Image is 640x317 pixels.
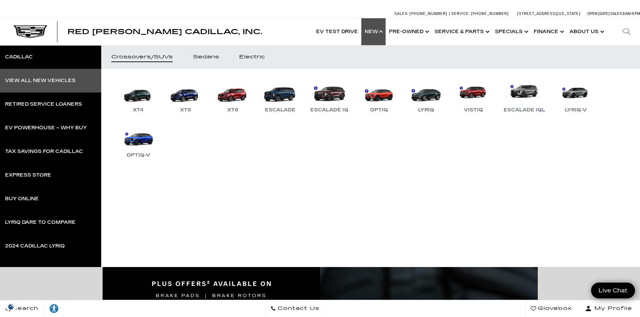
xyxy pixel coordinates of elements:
[5,173,51,178] div: Express Store
[449,12,510,16] a: Service: [PHONE_NUMBER]
[453,79,494,114] a: VISTIQ
[3,303,19,310] section: Click to Open Cookie Consent Modal
[111,55,173,59] div: Crossovers/SUVs
[101,45,183,69] a: Crossovers/SUVs
[44,300,64,317] a: Explore your accessibility options
[193,55,219,59] div: Sedans
[239,55,265,59] div: Electric
[406,79,446,114] a: LYRIQ
[261,106,299,114] div: Escalade
[123,151,154,159] div: OPTIQ-V
[5,55,33,59] div: Cadillac
[265,300,325,317] a: Contact Us
[410,11,447,16] span: [PHONE_NUMBER]
[130,106,147,114] div: XT4
[555,79,596,114] a: LYRIQ-V
[5,78,76,83] div: View All New Vehicles
[165,79,206,114] a: XT5
[229,45,275,69] a: Electric
[3,303,19,310] img: Opt-Out Icon
[183,45,229,69] a: Sedans
[118,124,159,159] a: OPTIQ-V
[367,106,391,114] div: OPTIQ
[213,79,253,114] a: XT6
[492,18,530,45] a: Specials
[595,287,631,294] span: Live Chat
[359,79,399,114] a: OPTIQ
[5,126,87,130] div: EV Powerhouse – Why Buy
[260,79,300,114] a: Escalade
[13,25,47,38] img: Cadillac Dark Logo with Cadillac White Text
[386,18,431,45] a: Pre-Owned
[67,28,262,35] a: Red [PERSON_NAME] Cadillac, Inc.
[530,18,566,45] a: Finance
[5,220,76,225] div: LYRIQ Dare to Compare
[431,18,492,45] a: Service & Parts
[224,106,242,114] div: XT6
[566,18,606,45] a: About Us
[610,11,622,16] span: Sales:
[44,303,64,314] div: Explore your accessibility options
[394,11,409,16] span: Sales:
[461,106,486,114] div: VISTIQ
[500,106,549,114] div: Escalade IQL
[307,106,352,114] div: Escalade IQ
[361,18,386,45] a: New
[10,304,38,313] span: Search
[415,106,438,114] div: LYRIQ
[525,300,577,317] a: Glovebox
[592,304,632,313] span: My Profile
[307,79,352,114] a: Escalade IQ
[451,11,470,16] span: Service:
[577,300,640,317] button: Open user profile menu
[276,304,319,313] span: Contact Us
[5,149,83,154] div: Tax Savings for Cadillac
[5,244,65,248] div: 2024 Cadillac LYRIQ
[517,11,581,16] a: [STREET_ADDRESS][US_STATE]
[622,11,640,16] span: 9 AM-6 PM
[5,196,39,201] div: Buy Online
[177,106,194,114] div: XT5
[587,11,610,16] span: Open [DATE]
[591,283,635,298] a: Live Chat
[5,102,82,107] div: Retired Service Loaners
[394,12,449,16] a: Sales: [PHONE_NUMBER]
[561,106,590,114] div: LYRIQ-V
[500,79,549,114] a: Escalade IQL
[313,18,361,45] a: EV Test Drive
[536,304,572,313] span: Glovebox
[67,28,262,36] span: Red [PERSON_NAME] Cadillac, Inc.
[471,11,509,16] span: [PHONE_NUMBER]
[118,79,159,114] a: XT4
